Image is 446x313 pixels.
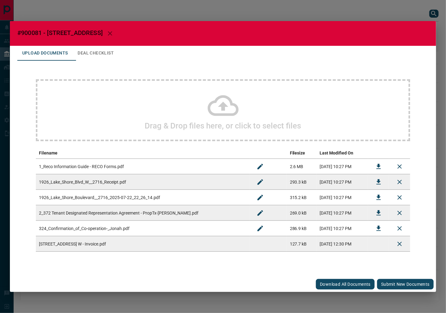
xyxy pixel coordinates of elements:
div: Drag & Drop files here, or click to select files [36,79,410,141]
button: Remove File [392,206,407,220]
td: 269.0 kB [287,205,317,221]
button: Upload Documents [17,46,73,61]
td: 2.6 MB [287,159,317,174]
th: delete file action column [389,147,410,159]
button: Rename [253,190,268,205]
td: 315.2 kB [287,190,317,205]
td: 1926_Lake_Shore_Blvd_W__2716_Receipt.pdf [36,174,250,190]
button: Submit new documents [377,279,434,289]
th: Last Modified On [317,147,368,159]
td: 127.7 kB [287,236,317,252]
td: 293.3 kB [287,174,317,190]
th: Filename [36,147,250,159]
button: Remove File [392,221,407,236]
button: Rename [253,175,268,189]
th: download action column [368,147,389,159]
button: Download [371,175,386,189]
td: [DATE] 10:27 PM [317,221,368,236]
td: 286.9 kB [287,221,317,236]
td: 1926_Lake_Shore_Boulevard__2716_2025-07-22_22_26_14.pdf [36,190,250,205]
td: 2_372 Tenant Designated Representation Agreement - PropTx-[PERSON_NAME].pdf [36,205,250,221]
button: Rename [253,221,268,236]
button: Rename [253,159,268,174]
td: 1_Reco Information Guide - RECO Forms.pdf [36,159,250,174]
button: Delete [392,237,407,251]
button: Remove File [392,159,407,174]
td: 324_Confirmation_of_Co-operation-_Jonah.pdf [36,221,250,236]
button: Download [371,221,386,236]
td: [DATE] 12:30 PM [317,236,368,252]
h2: Drag & Drop files here, or click to select files [145,121,301,130]
button: Remove File [392,190,407,205]
button: Download [371,190,386,205]
td: [DATE] 10:27 PM [317,205,368,221]
td: [DATE] 10:27 PM [317,159,368,174]
span: #900081 - [STREET_ADDRESS] [17,29,103,37]
button: Remove File [392,175,407,189]
button: Download [371,159,386,174]
th: edit column [250,147,287,159]
button: Deal Checklist [73,46,119,61]
button: Download All Documents [316,279,375,289]
th: Filesize [287,147,317,159]
td: [STREET_ADDRESS] W - Invoice.pdf [36,236,250,252]
button: Rename [253,206,268,220]
td: [DATE] 10:27 PM [317,190,368,205]
button: Download [371,206,386,220]
td: [DATE] 10:27 PM [317,174,368,190]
